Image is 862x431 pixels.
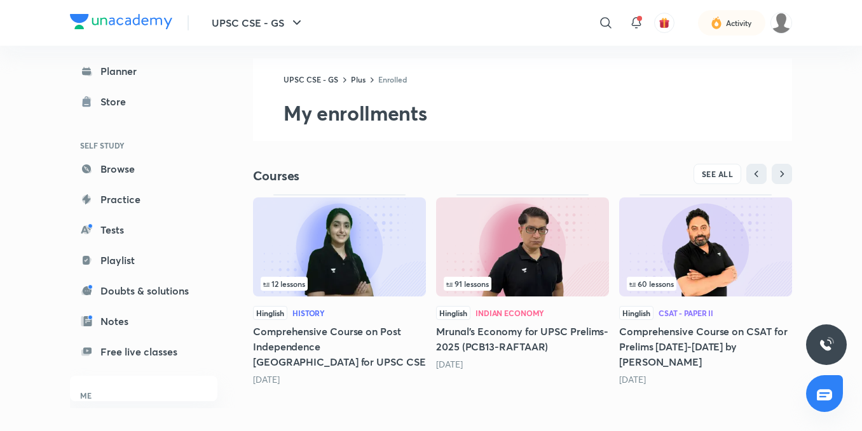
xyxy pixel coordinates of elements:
a: UPSC CSE - GS [284,74,338,84]
div: 5 months ago [619,373,792,386]
a: Playlist [70,248,217,273]
span: Hinglish [619,306,653,320]
img: Thumbnail [619,197,792,296]
a: Browse [70,156,217,182]
a: Company Logo [70,14,172,32]
div: left [261,277,418,291]
div: 4 months ago [436,358,609,371]
h5: Comprehensive Course on CSAT for Prelims [DATE]-[DATE] by [PERSON_NAME] [619,324,792,369]
img: avatar [659,17,670,29]
div: infosection [444,277,601,291]
span: 12 lessons [263,280,305,288]
div: left [444,277,601,291]
a: Practice [70,187,217,212]
button: SEE ALL [694,164,742,184]
div: 2 months ago [253,373,426,386]
img: ttu [819,337,834,352]
a: Tests [70,217,217,242]
div: CSAT - Paper II [659,309,713,317]
img: Thumbnail [253,197,426,296]
a: Doubts & solutions [70,278,217,303]
span: 91 lessons [446,280,489,288]
img: Saurav Kumar [770,12,792,34]
div: infocontainer [627,277,784,291]
a: Plus [351,74,366,84]
img: activity [711,15,722,30]
span: Hinglish [436,306,470,320]
div: infosection [627,277,784,291]
div: Comprehensive Course on CSAT for Prelims 2025-2026 by Rishi Bhargava [619,194,792,386]
div: infocontainer [444,277,601,291]
h6: SELF STUDY [70,135,217,156]
div: Store [100,94,133,109]
img: Thumbnail [436,197,609,296]
h4: Courses [253,168,523,184]
div: Comprehensive Course on Post Independence India for UPSC CSE [253,194,426,386]
div: History [292,309,325,317]
div: left [627,277,784,291]
h2: My enrollments [284,100,792,126]
span: SEE ALL [702,169,734,178]
div: Mrunal’s Economy for UPSC Prelims-2025 (PCB13-RAFTAAR) [436,194,609,371]
a: Free live classes [70,339,217,364]
div: infosection [261,277,418,291]
a: Notes [70,308,217,334]
button: avatar [654,13,674,33]
img: Company Logo [70,14,172,29]
a: Store [70,89,217,114]
h5: Mrunal’s Economy for UPSC Prelims-2025 (PCB13-RAFTAAR) [436,324,609,354]
h6: ME [70,385,217,406]
span: 60 lessons [629,280,674,288]
div: Indian Economy [475,309,544,317]
button: UPSC CSE - GS [204,10,312,36]
h5: Comprehensive Course on Post Independence [GEOGRAPHIC_DATA] for UPSC CSE [253,324,426,369]
a: Enrolled [378,74,407,84]
span: Hinglish [253,306,287,320]
div: infocontainer [261,277,418,291]
a: Planner [70,58,217,84]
